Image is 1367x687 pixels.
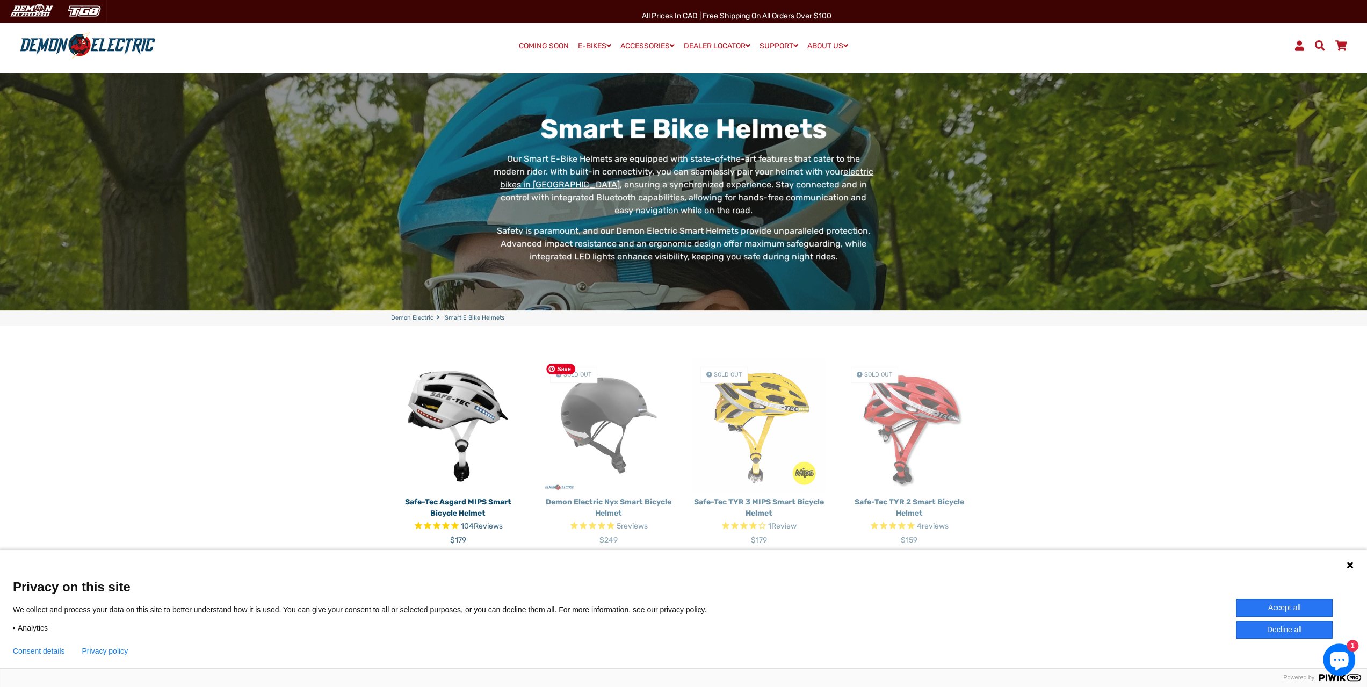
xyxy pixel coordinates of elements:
span: Reviews [474,522,503,531]
img: Safe-Tec TYR 2 Smart Bicycle Helmet - Demon Electric [842,358,977,493]
span: Save [546,364,575,374]
span: Sold Out [864,371,892,378]
a: Safe-Tec TYR 2 Smart Bicycle Helmet - Demon Electric Sold Out [842,358,977,493]
button: Decline all [1236,621,1333,639]
span: 1 reviews [768,522,797,531]
a: Safe-Tec TYR 2 Smart Bicycle Helmet Rated 4.8 out of 5 stars $159 [842,493,977,546]
span: $249 [599,536,618,545]
span: Rated 4.8 out of 5 stars [842,520,977,533]
img: Demon Electric logo [16,32,159,60]
span: 104 reviews [461,522,503,531]
p: Safety is paramount, and our Demon Electric Smart Helmets provide unparalleled protection. Advanc... [491,225,876,263]
p: Safe-Tec TYR 3 MIPS Smart Bicycle Helmet [692,496,826,519]
a: Demon Electric Nyx Smart Bicycle Helmet Rated 5.0 out of 5 stars $249 [541,493,676,546]
a: Demon Electric [391,314,433,323]
p: Safe-Tec Asgard MIPS Smart Bicycle Helmet [391,496,525,519]
p: Our Smart E-Bike Helmets are equipped with state-of-the-art features that cater to the modern rid... [491,153,876,217]
img: Demon Electric [5,2,57,20]
span: reviews [621,522,648,531]
button: Consent details [13,647,65,655]
span: Privacy on this site [13,579,1354,595]
inbox-online-store-chat: Shopify online store chat [1320,643,1358,678]
a: E-BIKES [574,38,615,54]
span: Rated 4.8 out of 5 stars 104 reviews [391,520,525,533]
a: COMING SOON [515,39,573,54]
img: Safe-Tec TYR 3 MIPS Smart Bicycle Helmet - Demon Electric [692,358,826,493]
span: 5 reviews [617,522,648,531]
span: $179 [751,536,767,545]
a: Safe-Tec TYR 3 MIPS Smart Bicycle Helmet Rated 4.0 out of 5 stars 1 reviews $179 [692,493,826,546]
span: $159 [901,536,917,545]
a: ABOUT US [804,38,852,54]
span: $179 [450,536,466,545]
span: Sold Out [714,371,742,378]
a: DEALER LOCATOR [680,38,754,54]
span: All Prices in CAD | Free shipping on all orders over $100 [642,11,831,20]
img: Demon Electric Nyx Smart Bicycle Helmet - Demon Electric [541,358,676,493]
a: Safe-Tec TYR 3 MIPS Smart Bicycle Helmet - Demon Electric Sold Out [692,358,826,493]
p: Demon Electric Nyx Smart Bicycle Helmet [541,496,676,519]
h1: Smart E Bike Helmets [491,113,876,145]
span: Smart E Bike Helmets [445,314,505,323]
span: Review [771,522,797,531]
span: reviews [922,522,949,531]
a: Safe-Tec Asgard MIPS Smart Bicycle Helmet Rated 4.8 out of 5 stars 104 reviews $179 [391,493,525,546]
span: 4 reviews [917,522,949,531]
a: SUPPORT [756,38,802,54]
img: TGB Canada [62,2,106,20]
a: Demon Electric Nyx Smart Bicycle Helmet - Demon Electric Sold Out [541,358,676,493]
span: Rated 4.0 out of 5 stars 1 reviews [692,520,826,533]
span: Powered by [1279,674,1319,681]
img: Safe-Tec Asgard MIPS Smart Bicycle Helmet - Demon Electric [391,358,525,493]
p: We collect and process your data on this site to better understand how it is used. You can give y... [13,605,722,614]
a: Privacy policy [82,647,128,655]
button: Accept all [1236,599,1333,617]
a: ACCESSORIES [617,38,678,54]
span: Rated 5.0 out of 5 stars [541,520,676,533]
span: Sold Out [563,371,591,378]
span: Analytics [18,623,48,633]
p: Safe-Tec TYR 2 Smart Bicycle Helmet [842,496,977,519]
